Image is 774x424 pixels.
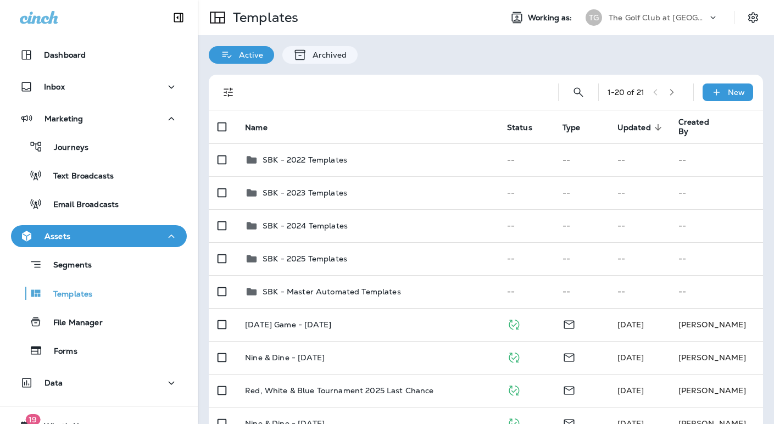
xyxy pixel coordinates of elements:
[263,155,347,164] p: SBK - 2022 Templates
[11,44,187,66] button: Dashboard
[44,378,63,387] p: Data
[263,287,400,296] p: SBK - Master Automated Templates
[670,176,763,209] td: --
[617,123,651,132] span: Updated
[42,200,119,210] p: Email Broadcasts
[218,81,240,103] button: Filters
[44,82,65,91] p: Inbox
[563,384,576,394] span: Email
[498,209,554,242] td: --
[567,81,589,103] button: Search Templates
[609,242,670,275] td: --
[11,310,187,333] button: File Manager
[42,318,103,328] p: File Manager
[307,51,347,59] p: Archived
[609,13,708,22] p: The Golf Club at [GEOGRAPHIC_DATA]
[11,372,187,394] button: Data
[229,9,298,26] p: Templates
[507,122,547,132] span: Status
[609,176,670,209] td: --
[42,289,92,300] p: Templates
[11,135,187,158] button: Journeys
[563,319,576,328] span: Email
[11,225,187,247] button: Assets
[498,242,554,275] td: --
[563,122,595,132] span: Type
[507,319,521,328] span: Published
[11,253,187,276] button: Segments
[670,242,763,275] td: --
[507,384,521,394] span: Published
[498,176,554,209] td: --
[233,51,263,59] p: Active
[44,114,83,123] p: Marketing
[678,118,731,136] span: Created By
[554,176,609,209] td: --
[11,282,187,305] button: Templates
[245,386,433,395] p: Red, White & Blue Tournament 2025 Last Chance
[263,221,348,230] p: SBK - 2024 Templates
[245,353,325,362] p: Nine & Dine - [DATE]
[554,242,609,275] td: --
[617,386,644,395] span: Rachael Owen
[743,8,763,27] button: Settings
[11,164,187,187] button: Text Broadcasts
[563,123,581,132] span: Type
[263,254,347,263] p: SBK - 2025 Templates
[670,275,763,308] td: --
[245,123,268,132] span: Name
[245,122,282,132] span: Name
[11,76,187,98] button: Inbox
[554,209,609,242] td: --
[609,275,670,308] td: --
[11,339,187,362] button: Forms
[498,143,554,176] td: --
[554,275,609,308] td: --
[670,341,763,374] td: [PERSON_NAME]
[563,352,576,361] span: Email
[245,320,331,329] p: [DATE] Game - [DATE]
[670,308,763,341] td: [PERSON_NAME]
[617,122,665,132] span: Updated
[11,192,187,215] button: Email Broadcasts
[43,143,88,153] p: Journeys
[528,13,575,23] span: Working as:
[617,320,644,330] span: Rachael Owen
[608,88,644,97] div: 1 - 20 of 21
[609,209,670,242] td: --
[617,353,644,362] span: Rachael Owen
[44,232,70,241] p: Assets
[507,123,532,132] span: Status
[498,275,554,308] td: --
[43,347,77,357] p: Forms
[554,143,609,176] td: --
[44,51,86,59] p: Dashboard
[263,188,347,197] p: SBK - 2023 Templates
[507,352,521,361] span: Published
[670,143,763,176] td: --
[586,9,602,26] div: TG
[728,88,745,97] p: New
[678,118,717,136] span: Created By
[11,108,187,130] button: Marketing
[670,374,763,407] td: [PERSON_NAME]
[670,209,763,242] td: --
[42,171,114,182] p: Text Broadcasts
[163,7,194,29] button: Collapse Sidebar
[609,143,670,176] td: --
[42,260,92,271] p: Segments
